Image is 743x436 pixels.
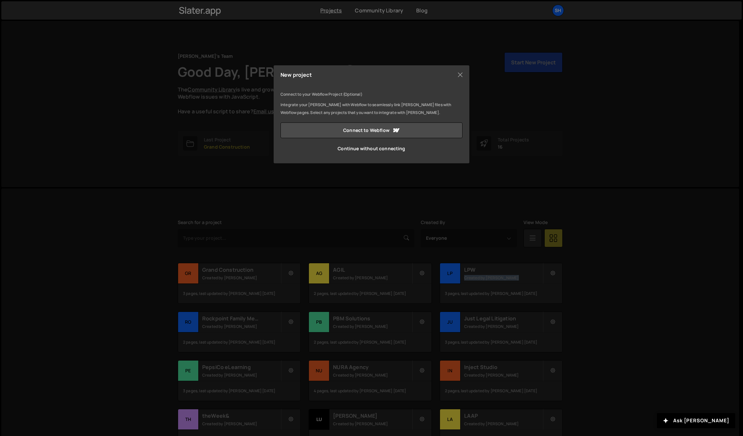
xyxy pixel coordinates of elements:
p: Integrate your [PERSON_NAME] with Webflow to seamlessly link [PERSON_NAME] files with Webflow pag... [281,101,462,117]
button: Close [455,70,465,80]
h5: New project [281,72,312,77]
p: Connect to your Webflow Project (Optional) [281,90,462,98]
a: Continue without connecting [281,141,462,156]
a: Connect to Webflow [281,122,462,138]
button: Ask [PERSON_NAME] [657,413,735,428]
